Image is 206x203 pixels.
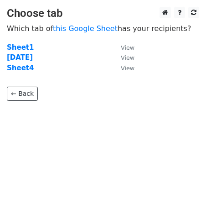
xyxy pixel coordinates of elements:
small: View [121,44,134,51]
a: View [112,53,134,62]
a: Sheet1 [7,43,34,52]
small: View [121,65,134,72]
h3: Choose tab [7,7,199,20]
p: Which tab of has your recipients? [7,24,199,33]
a: Sheet4 [7,64,34,72]
small: View [121,54,134,61]
a: this Google Sheet [53,24,118,33]
a: ← Back [7,87,38,101]
a: [DATE] [7,53,33,62]
a: View [112,64,134,72]
a: View [112,43,134,52]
